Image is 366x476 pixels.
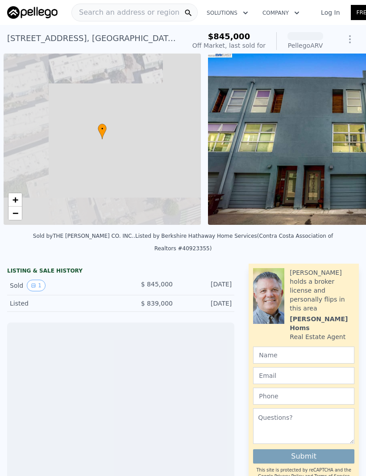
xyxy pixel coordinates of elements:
span: + [12,194,18,205]
input: Name [253,347,354,364]
div: Sold [10,280,114,291]
div: Real Estate Agent [290,332,345,341]
input: Phone [253,388,354,405]
button: Company [255,5,307,21]
div: Listed by Berkshire Hathaway Home Services (Contra Costa Association of Realtors #40923355) [135,233,333,252]
span: − [12,207,18,219]
span: $845,000 [208,32,250,41]
div: [PERSON_NAME] holds a broker license and personally flips in this area [290,268,354,313]
a: Zoom out [8,207,22,220]
div: LISTING & SALE HISTORY [7,267,234,276]
button: View historical data [27,280,46,291]
span: Search an address or region [72,7,179,18]
span: $ 845,000 [141,281,173,288]
div: [DATE] [180,299,232,308]
div: Listed [10,299,114,308]
button: Show Options [341,30,359,48]
div: [DATE] [180,280,232,291]
div: Sold by THE [PERSON_NAME] CO. INC. . [33,233,135,239]
a: Zoom in [8,193,22,207]
div: [STREET_ADDRESS] , [GEOGRAPHIC_DATA] , CA 94608 [7,32,178,45]
div: [PERSON_NAME] Homs [290,315,354,332]
div: Off Market, last sold for [192,41,266,50]
button: Solutions [200,5,255,21]
img: Pellego [7,6,58,19]
input: Email [253,367,354,384]
span: $ 839,000 [141,300,173,307]
div: • [98,124,107,139]
button: Submit [253,449,354,464]
a: Log In [310,8,350,17]
span: • [98,125,107,133]
div: Pellego ARV [287,41,323,50]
